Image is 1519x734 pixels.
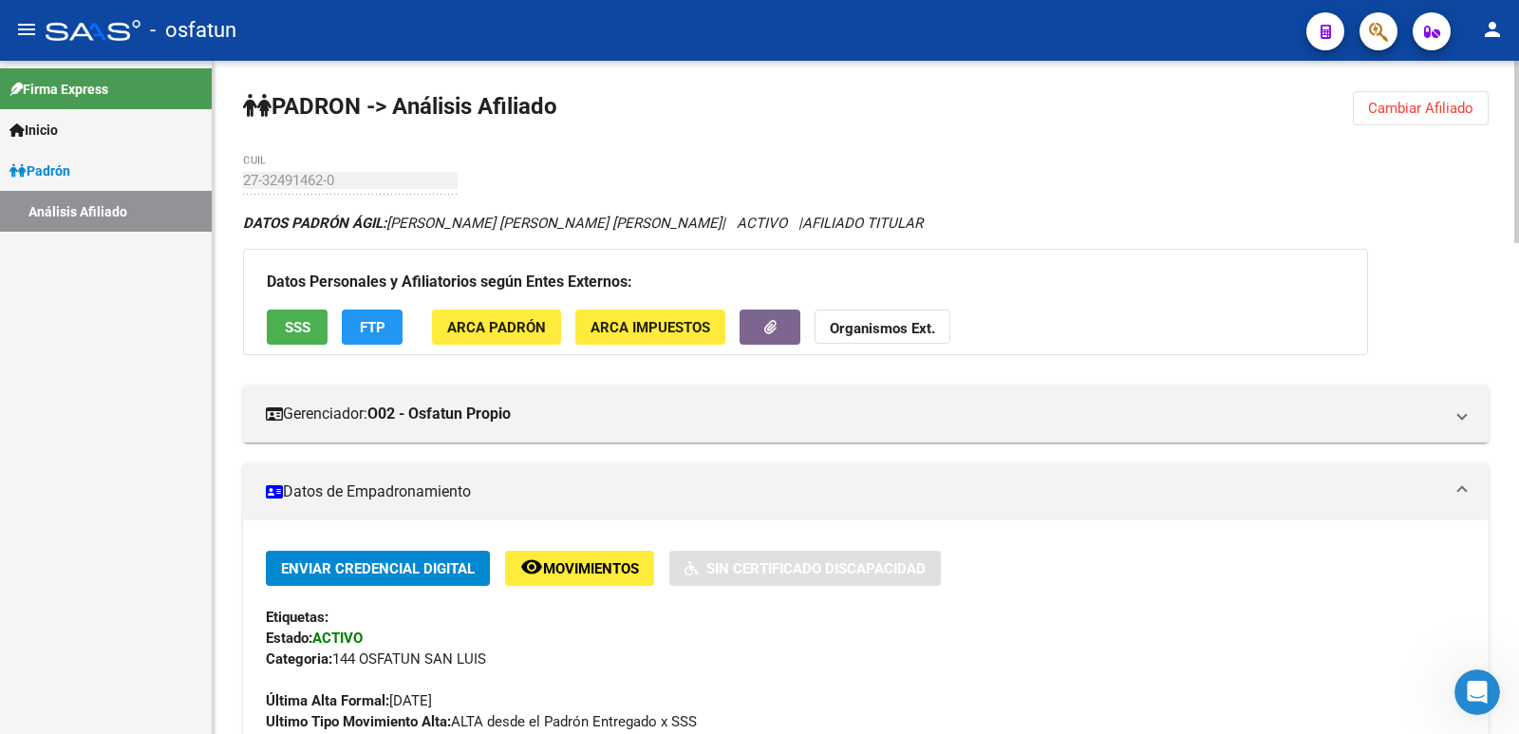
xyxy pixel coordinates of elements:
[342,310,403,345] button: FTP
[266,481,1443,502] mat-panel-title: Datos de Empadronamiento
[266,630,312,647] strong: Estado:
[266,692,432,709] span: [DATE]
[243,386,1489,442] mat-expansion-panel-header: Gerenciador:O02 - Osfatun Propio
[520,555,543,578] mat-icon: remove_red_eye
[266,404,1443,424] mat-panel-title: Gerenciador:
[9,120,58,141] span: Inicio
[243,93,557,120] strong: PADRON -> Análisis Afiliado
[830,320,935,337] strong: Organismos Ext.
[266,649,1466,669] div: 144 OSFATUN SAN LUIS
[432,310,561,345] button: ARCA Padrón
[706,560,926,577] span: Sin Certificado Discapacidad
[1481,18,1504,41] mat-icon: person
[9,79,108,100] span: Firma Express
[266,609,328,626] strong: Etiquetas:
[1454,669,1500,715] iframe: Intercom live chat
[1368,100,1473,117] span: Cambiar Afiliado
[266,713,697,730] span: ALTA desde el Padrón Entregado x SSS
[266,551,490,586] button: Enviar Credencial Digital
[360,319,385,336] span: FTP
[266,713,451,730] strong: Ultimo Tipo Movimiento Alta:
[505,551,654,586] button: Movimientos
[669,551,941,586] button: Sin Certificado Discapacidad
[266,650,332,668] strong: Categoria:
[543,560,639,577] span: Movimientos
[285,319,310,336] span: SSS
[367,404,511,424] strong: O02 - Osfatun Propio
[815,310,950,345] button: Organismos Ext.
[1353,91,1489,125] button: Cambiar Afiliado
[267,269,1344,295] h3: Datos Personales y Afiliatorios según Entes Externos:
[281,560,475,577] span: Enviar Credencial Digital
[9,160,70,181] span: Padrón
[150,9,236,51] span: - osfatun
[267,310,328,345] button: SSS
[312,630,363,647] strong: ACTIVO
[802,215,923,232] span: AFILIADO TITULAR
[575,310,725,345] button: ARCA Impuestos
[447,319,546,336] span: ARCA Padrón
[243,463,1489,520] mat-expansion-panel-header: Datos de Empadronamiento
[243,215,923,232] i: | ACTIVO |
[243,215,722,232] span: [PERSON_NAME] [PERSON_NAME] [PERSON_NAME]
[266,692,389,709] strong: Última Alta Formal:
[243,215,386,232] strong: DATOS PADRÓN ÁGIL:
[15,18,38,41] mat-icon: menu
[591,319,710,336] span: ARCA Impuestos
